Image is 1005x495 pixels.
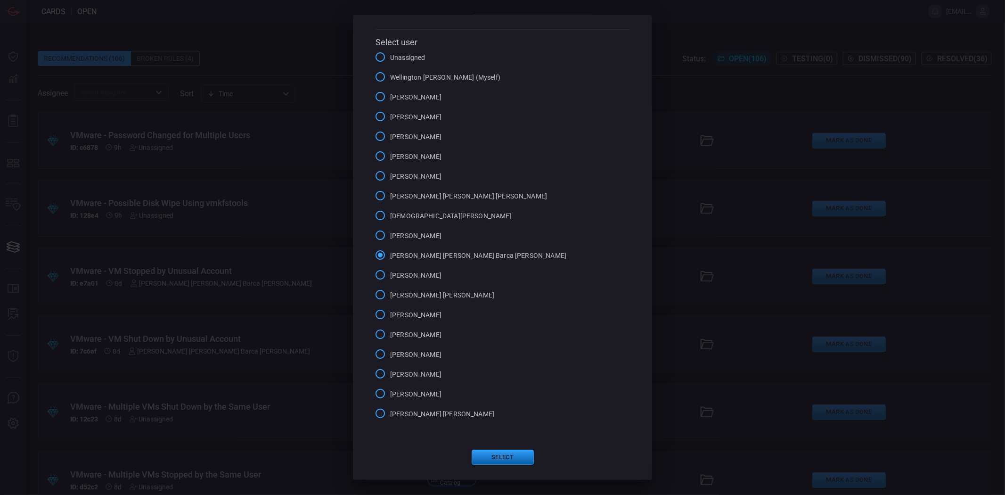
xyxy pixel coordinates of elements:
[390,132,441,142] span: [PERSON_NAME]
[390,370,441,379] span: [PERSON_NAME]
[390,330,441,340] span: [PERSON_NAME]
[390,409,494,419] span: [PERSON_NAME] [PERSON_NAME]
[390,92,441,102] span: [PERSON_NAME]
[390,389,441,399] span: [PERSON_NAME]
[390,290,494,300] span: [PERSON_NAME] [PERSON_NAME]
[390,152,441,162] span: [PERSON_NAME]
[390,53,425,63] span: Unassigned
[390,211,512,221] span: [DEMOGRAPHIC_DATA][PERSON_NAME]
[390,310,441,320] span: [PERSON_NAME]
[390,112,441,122] span: [PERSON_NAME]
[390,350,441,360] span: [PERSON_NAME]
[390,271,441,280] span: [PERSON_NAME]
[390,251,566,261] span: [PERSON_NAME] [PERSON_NAME] Barca [PERSON_NAME]
[376,37,417,47] span: Select user
[390,231,441,241] span: [PERSON_NAME]
[472,450,534,465] button: Select
[390,172,441,181] span: [PERSON_NAME]
[390,73,500,82] span: Wellington [PERSON_NAME] (Myself)
[390,191,547,201] span: [PERSON_NAME] [PERSON_NAME] [PERSON_NAME]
